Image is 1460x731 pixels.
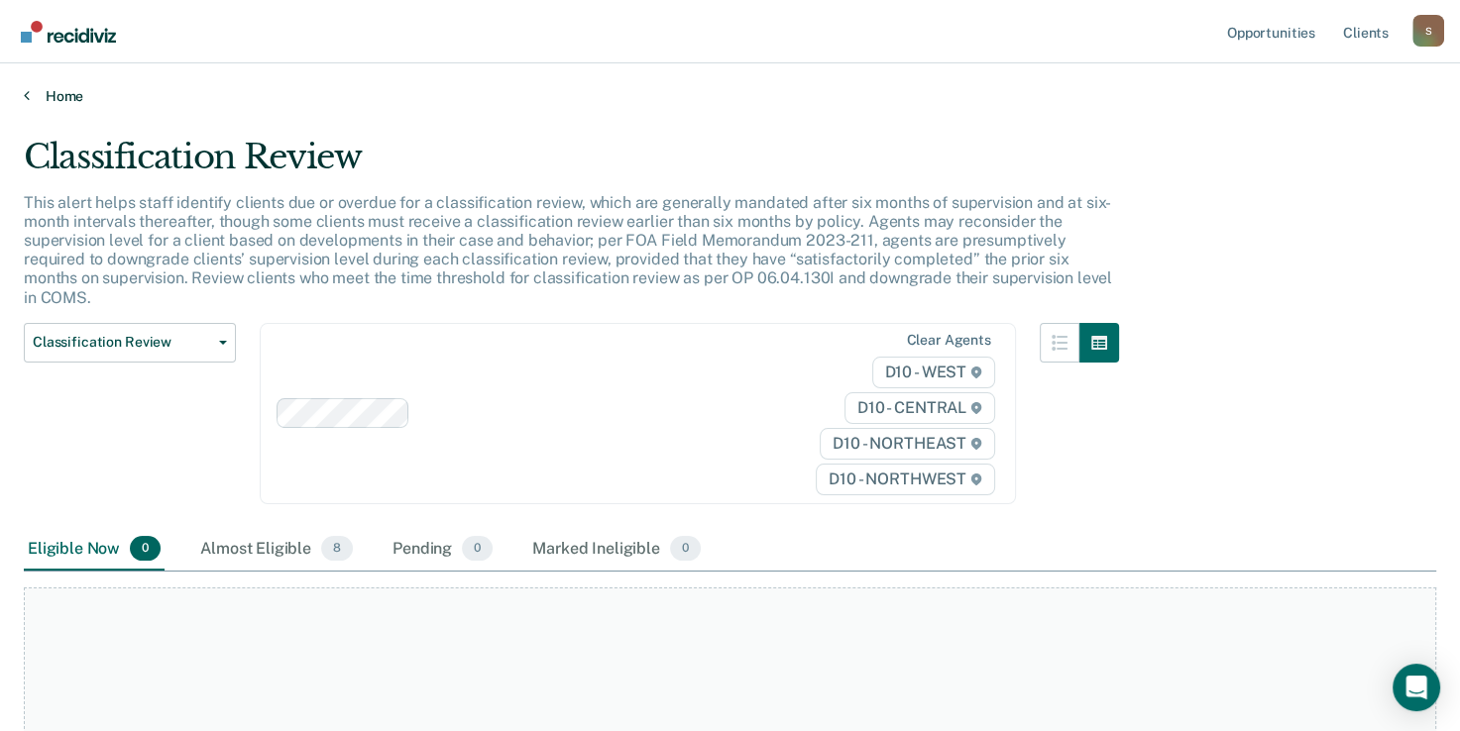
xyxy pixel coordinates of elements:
div: Pending0 [389,528,497,572]
span: D10 - CENTRAL [844,392,995,424]
span: 0 [670,536,701,562]
div: Eligible Now0 [24,528,165,572]
div: Almost Eligible8 [196,528,357,572]
button: Profile dropdown button [1412,15,1444,47]
img: Recidiviz [21,21,116,43]
div: Open Intercom Messenger [1393,664,1440,711]
a: Home [24,87,1436,105]
button: Classification Review [24,323,236,363]
span: 0 [130,536,161,562]
span: 0 [462,536,493,562]
div: Classification Review [24,137,1119,193]
span: D10 - NORTHEAST [820,428,994,460]
div: Clear agents [906,332,990,349]
span: 8 [321,536,353,562]
span: D10 - NORTHWEST [816,464,994,495]
div: S [1412,15,1444,47]
span: D10 - WEST [872,357,995,388]
span: Classification Review [33,334,211,351]
div: Marked Ineligible0 [528,528,705,572]
p: This alert helps staff identify clients due or overdue for a classification review, which are gen... [24,193,1112,307]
